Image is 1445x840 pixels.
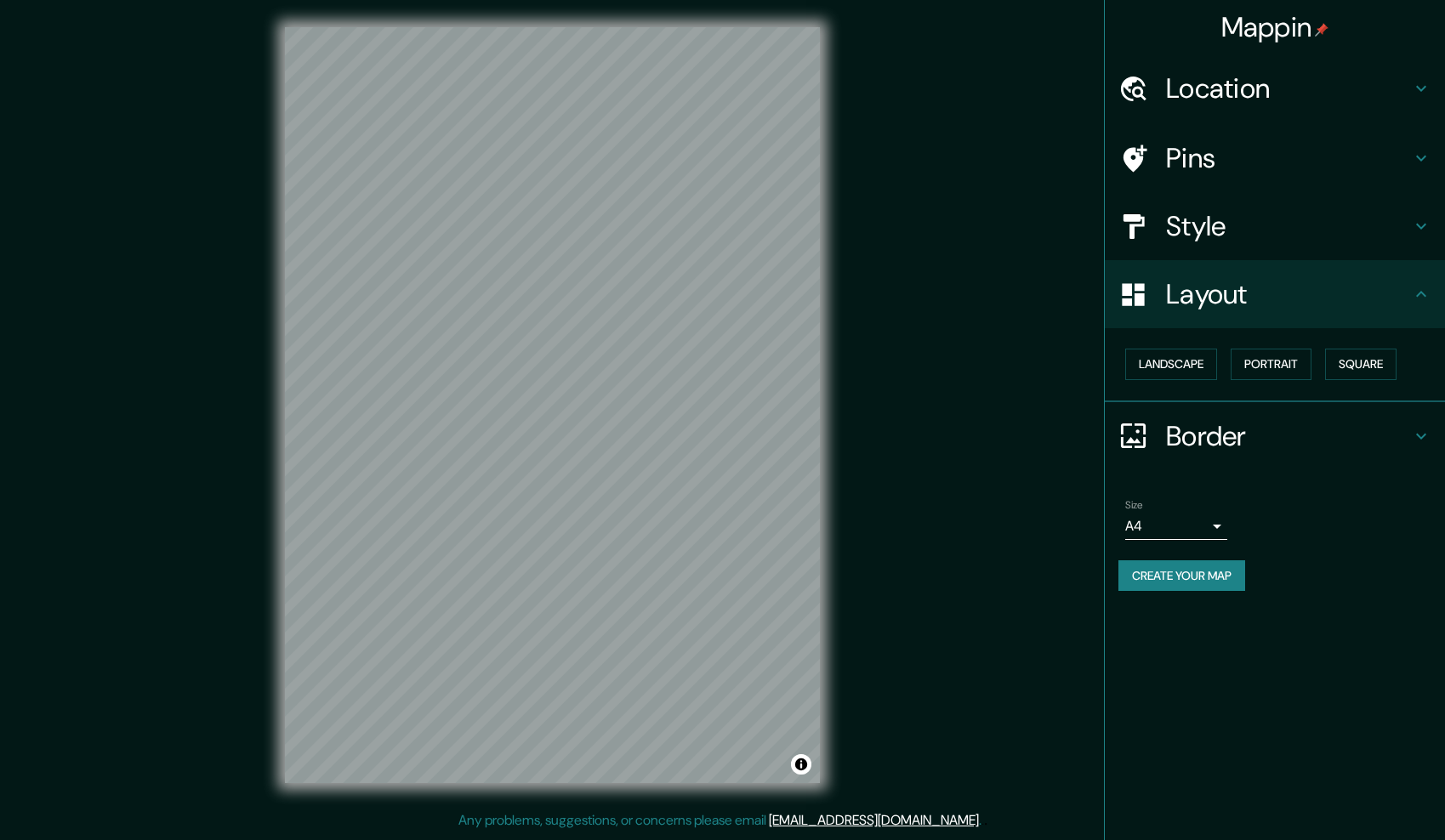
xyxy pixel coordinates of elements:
button: Landscape [1125,349,1217,380]
button: Square [1325,349,1397,380]
div: Location [1105,54,1445,122]
label: Size [1125,497,1143,512]
div: Layout [1105,260,1445,328]
h4: Style [1166,209,1411,243]
div: A4 [1125,513,1227,540]
a: [EMAIL_ADDRESS][DOMAIN_NAME] [769,811,979,829]
h4: Location [1166,71,1411,105]
h4: Layout [1166,277,1411,311]
div: Pins [1105,124,1445,192]
div: . [981,810,984,831]
div: Border [1105,402,1445,470]
button: Create your map [1118,560,1245,592]
h4: Pins [1166,141,1411,175]
div: . [984,810,987,831]
canvas: Map [285,27,820,783]
p: Any problems, suggestions, or concerns please email . [458,810,981,831]
button: Portrait [1231,349,1311,380]
button: Toggle attribution [791,754,811,775]
img: pin-icon.png [1315,23,1328,37]
h4: Mappin [1221,10,1329,44]
h4: Border [1166,419,1411,453]
div: Style [1105,192,1445,260]
iframe: Help widget launcher [1294,774,1426,821]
